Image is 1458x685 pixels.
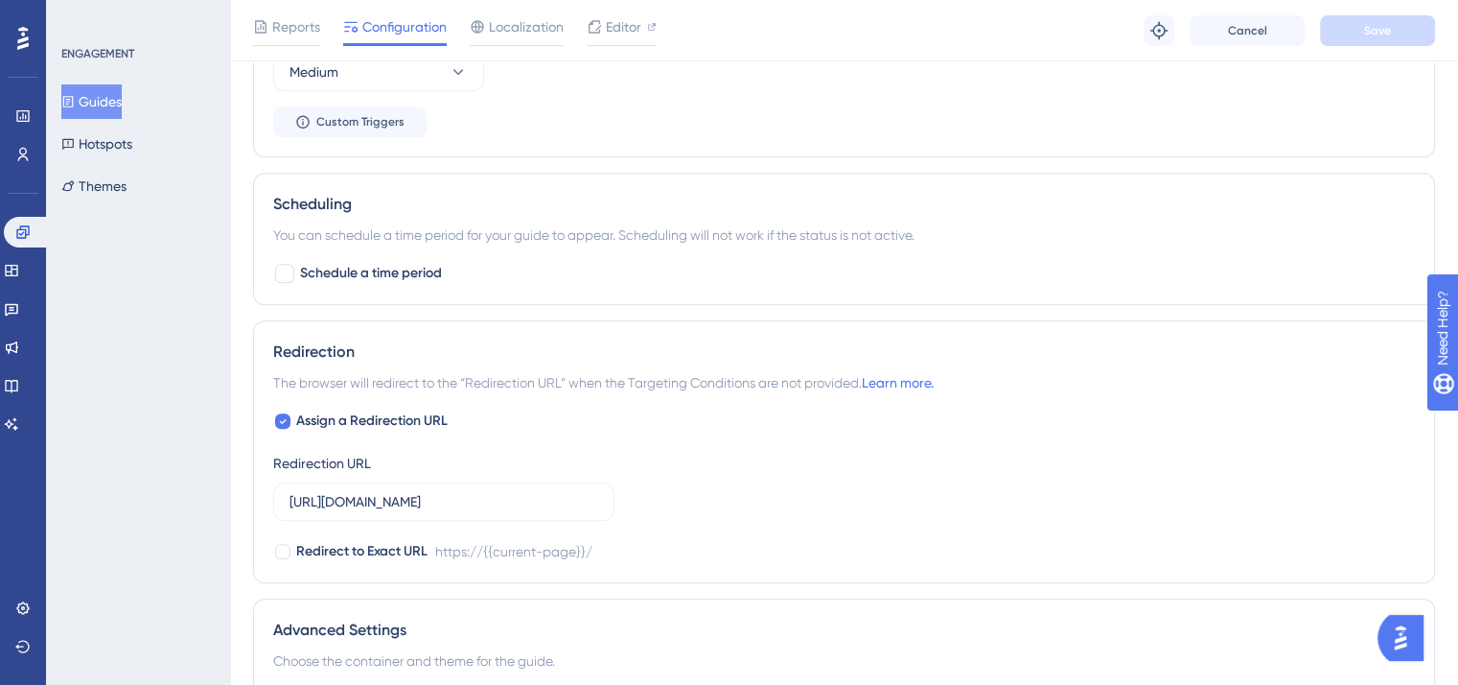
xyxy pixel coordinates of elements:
button: Custom Triggers [273,106,427,137]
iframe: UserGuiding AI Assistant Launcher [1377,609,1435,667]
div: Redirection URL [273,452,371,475]
span: Cancel [1228,23,1267,38]
span: Custom Triggers [316,114,405,130]
span: Configuration [362,15,447,38]
span: Reports [272,15,320,38]
div: Scheduling [273,193,1415,216]
button: Themes [61,169,127,203]
div: Advanced Settings [273,619,1415,642]
span: Redirect to Exact URL [296,540,428,563]
span: Schedule a time period [300,262,442,285]
span: Localization [489,15,564,38]
span: Save [1364,23,1391,38]
button: Hotspots [61,127,132,161]
span: The browser will redirect to the “Redirection URL” when the Targeting Conditions are not provided. [273,371,934,394]
div: Choose the container and theme for the guide. [273,650,1415,673]
button: Medium [273,53,484,91]
div: ENGAGEMENT [61,46,134,61]
input: https://www.example.com/ [289,491,598,512]
button: Guides [61,84,122,119]
span: Editor [606,15,641,38]
a: Learn more. [862,375,934,390]
div: https://{{current-page}}/ [435,540,592,563]
button: Cancel [1190,15,1305,46]
span: Need Help? [45,5,120,28]
span: Assign a Redirection URL [296,410,448,433]
div: Redirection [273,341,1415,364]
div: You can schedule a time period for your guide to appear. Scheduling will not work if the status i... [273,224,1415,247]
span: Medium [289,60,338,83]
button: Save [1320,15,1435,46]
